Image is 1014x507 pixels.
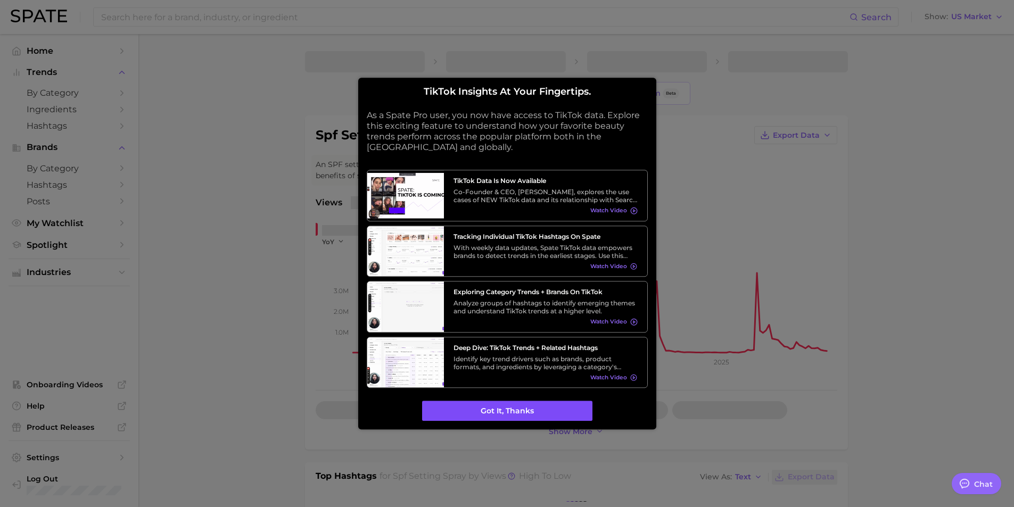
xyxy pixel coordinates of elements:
[367,226,648,277] a: Tracking Individual TikTok Hashtags on SpateWith weekly data updates, Spate TikTok data empowers ...
[367,86,648,98] h2: TikTok insights at your fingertips.
[367,281,648,333] a: Exploring Category Trends + Brands on TikTokAnalyze groups of hashtags to identify emerging theme...
[454,288,638,296] h3: Exploring Category Trends + Brands on TikTok
[367,337,648,388] a: Deep Dive: TikTok Trends + Related HashtagsIdentify key trend drivers such as brands, product for...
[367,170,648,221] a: TikTok data is now availableCo-Founder & CEO, [PERSON_NAME], explores the use cases of NEW TikTok...
[590,207,627,214] span: Watch Video
[454,188,638,204] div: Co-Founder & CEO, [PERSON_NAME], explores the use cases of NEW TikTok data and its relationship w...
[454,299,638,315] div: Analyze groups of hashtags to identify emerging themes and understand TikTok trends at a higher l...
[590,374,627,381] span: Watch Video
[590,319,627,326] span: Watch Video
[454,344,638,352] h3: Deep Dive: TikTok Trends + Related Hashtags
[367,110,648,153] p: As a Spate Pro user, you now have access to TikTok data. Explore this exciting feature to underst...
[454,244,638,260] div: With weekly data updates, Spate TikTok data empowers brands to detect trends in the earliest stag...
[422,401,592,421] button: Got it, thanks
[454,232,638,240] h3: Tracking Individual TikTok Hashtags on Spate
[454,177,638,185] h3: TikTok data is now available
[590,263,627,270] span: Watch Video
[454,355,638,371] div: Identify key trend drivers such as brands, product formats, and ingredients by leveraging a categ...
